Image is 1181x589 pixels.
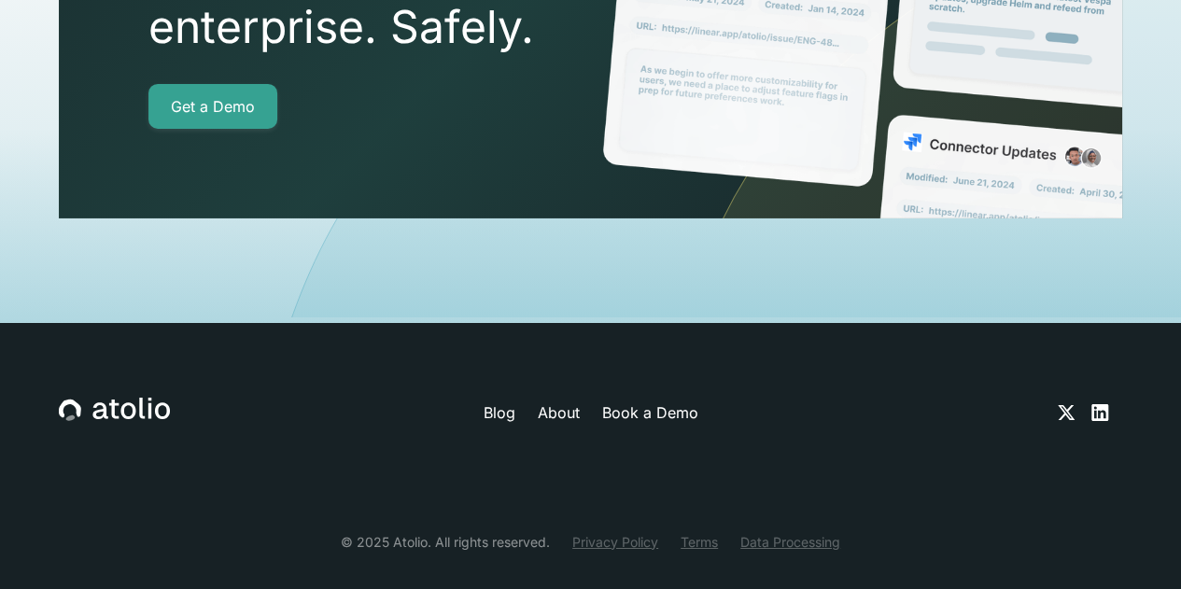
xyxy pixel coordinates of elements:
a: Terms [681,532,718,552]
a: Book a Demo [601,401,697,424]
iframe: Chat Widget [1088,499,1181,589]
a: About [537,401,579,424]
a: Blog [483,401,514,424]
div: © 2025 Atolio. All rights reserved. [341,532,550,552]
a: Data Processing [740,532,840,552]
a: Get a Demo [148,84,277,129]
a: Privacy Policy [572,532,658,552]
